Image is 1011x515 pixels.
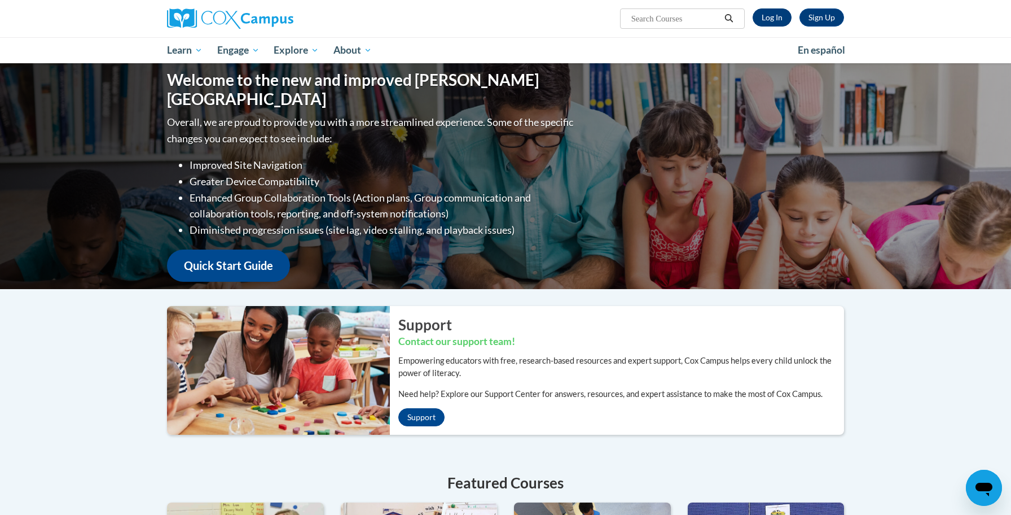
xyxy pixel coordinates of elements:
span: Explore [274,43,319,57]
a: About [326,37,379,63]
div: Main menu [150,37,861,63]
a: Learn [160,37,210,63]
h1: Welcome to the new and improved [PERSON_NAME][GEOGRAPHIC_DATA] [167,71,576,108]
p: Overall, we are proud to provide you with a more streamlined experience. Some of the specific cha... [167,114,576,147]
span: Engage [217,43,260,57]
h3: Contact our support team! [398,335,844,349]
a: Explore [266,37,326,63]
li: Greater Device Compatibility [190,173,576,190]
a: Support [398,408,445,426]
p: Empowering educators with free, research-based resources and expert support, Cox Campus helps eve... [398,355,844,379]
span: About [333,43,372,57]
p: Need help? Explore our Support Center for answers, resources, and expert assistance to make the m... [398,388,844,400]
a: En español [790,38,852,62]
li: Improved Site Navigation [190,157,576,173]
img: ... [159,306,390,435]
iframe: Button to launch messaging window [966,470,1002,506]
li: Enhanced Group Collaboration Tools (Action plans, Group communication and collaboration tools, re... [190,190,576,222]
li: Diminished progression issues (site lag, video stalling, and playback issues) [190,222,576,238]
img: Cox Campus [167,8,293,29]
a: Engage [210,37,267,63]
a: Log In [753,8,792,27]
a: Register [799,8,844,27]
h4: Featured Courses [167,472,844,494]
span: Learn [167,43,203,57]
a: Quick Start Guide [167,250,290,282]
h2: Support [398,315,844,335]
span: En español [798,44,845,56]
input: Search Courses [630,12,720,25]
a: Cox Campus [167,8,381,29]
button: Search [720,12,737,25]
